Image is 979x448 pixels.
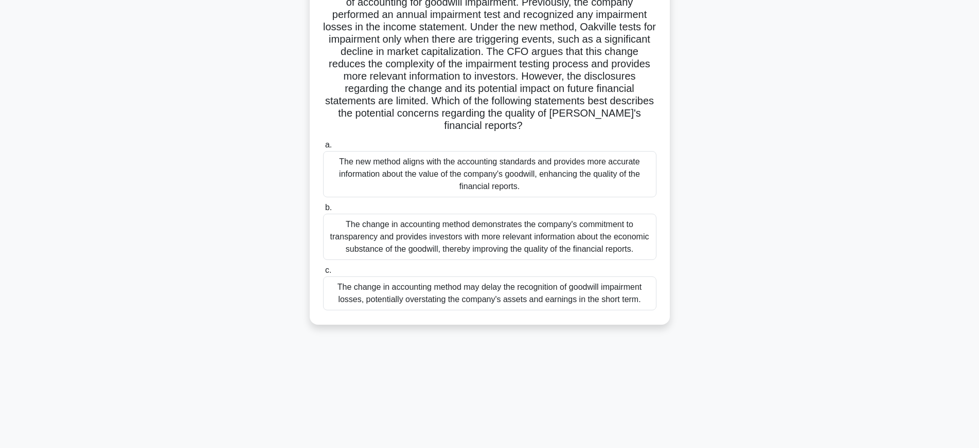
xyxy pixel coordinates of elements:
[325,266,331,274] span: c.
[323,276,656,310] div: The change in accounting method may delay the recognition of goodwill impairment losses, potentia...
[323,151,656,197] div: The new method aligns with the accounting standards and provides more accurate information about ...
[325,203,332,212] span: b.
[323,214,656,260] div: The change in accounting method demonstrates the company's commitment to transparency and provide...
[325,140,332,149] span: a.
